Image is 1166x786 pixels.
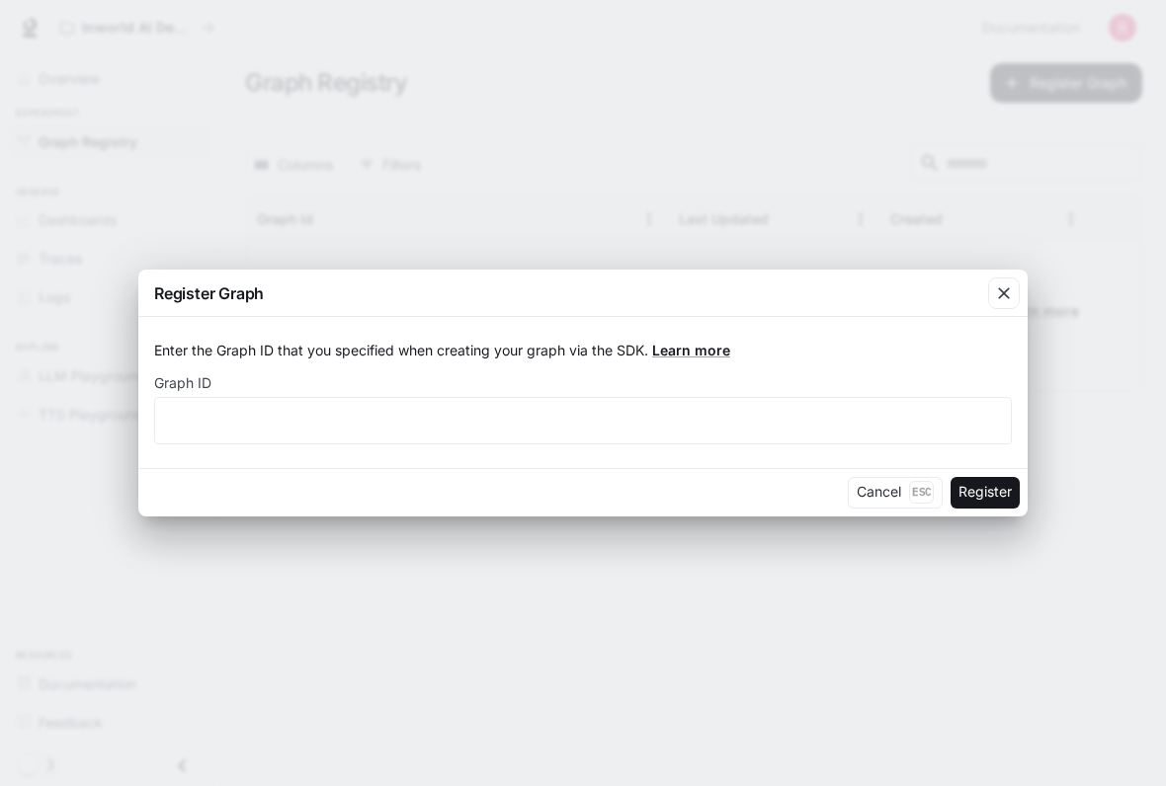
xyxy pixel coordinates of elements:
p: Graph ID [154,376,211,390]
button: CancelEsc [848,477,943,509]
p: Esc [909,481,934,503]
p: Register Graph [154,281,264,305]
button: Register [951,477,1020,509]
p: Enter the Graph ID that you specified when creating your graph via the SDK. [154,341,1012,360]
a: Learn more [652,342,730,358]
